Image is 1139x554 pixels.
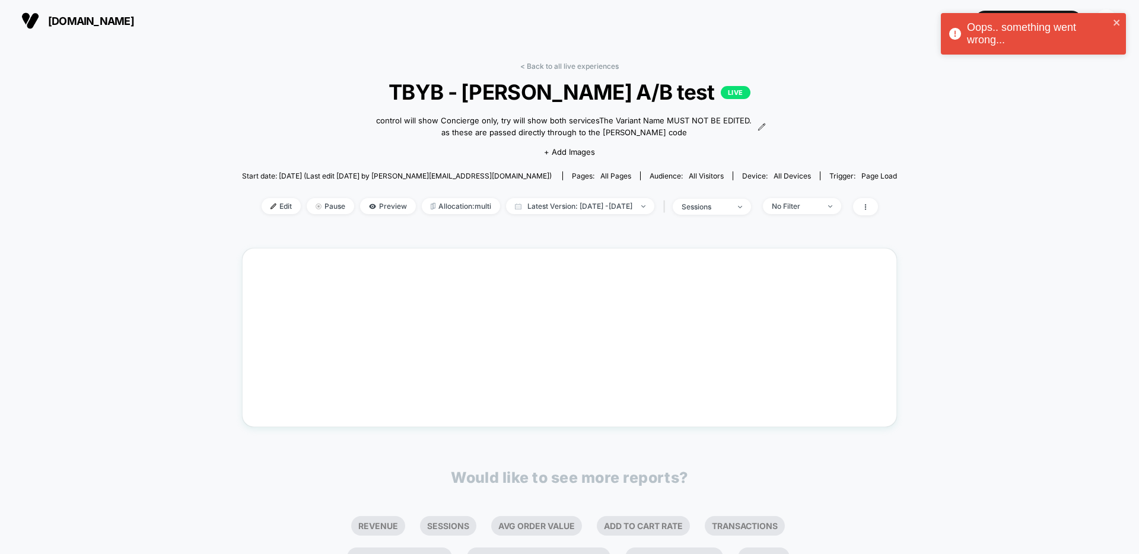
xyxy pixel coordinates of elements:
div: Pages: [572,171,631,180]
span: Edit [262,198,301,214]
li: Sessions [420,516,476,536]
div: Trigger: [829,171,897,180]
img: calendar [515,203,521,209]
button: [DOMAIN_NAME] [18,11,138,30]
img: end [641,205,645,208]
span: all pages [600,171,631,180]
span: | [660,198,673,215]
img: Visually logo [21,12,39,30]
li: Avg Order Value [491,516,582,536]
span: Preview [360,198,416,214]
div: Oops.. something went wrong... [967,21,1109,46]
li: Revenue [351,516,405,536]
span: Page Load [861,171,897,180]
span: All Visitors [689,171,724,180]
li: Add To Cart Rate [597,516,690,536]
span: Pause [307,198,354,214]
img: end [738,206,742,208]
a: < Back to all live experiences [520,62,619,71]
button: CH [1091,9,1121,33]
span: Allocation: multi [422,198,500,214]
span: [DOMAIN_NAME] [48,15,134,27]
div: CH [1095,9,1118,33]
p: Would like to see more reports? [451,469,688,486]
span: control will show Concierge only, try will show both servicesThe Variant Name MUST NOT BE EDITED.... [373,115,755,138]
li: Transactions [705,516,785,536]
img: end [316,203,322,209]
button: close [1113,18,1121,29]
div: No Filter [772,202,819,211]
span: TBYB - [PERSON_NAME] A/B test [275,79,864,104]
span: Start date: [DATE] (Last edit [DATE] by [PERSON_NAME][EMAIL_ADDRESS][DOMAIN_NAME]) [242,171,552,180]
span: all devices [774,171,811,180]
div: Audience: [650,171,724,180]
p: LIVE [721,86,750,99]
div: sessions [682,202,729,211]
span: Latest Version: [DATE] - [DATE] [506,198,654,214]
img: rebalance [431,203,435,209]
img: end [828,205,832,208]
img: edit [271,203,276,209]
span: + Add Images [544,147,595,157]
span: Device: [733,171,820,180]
